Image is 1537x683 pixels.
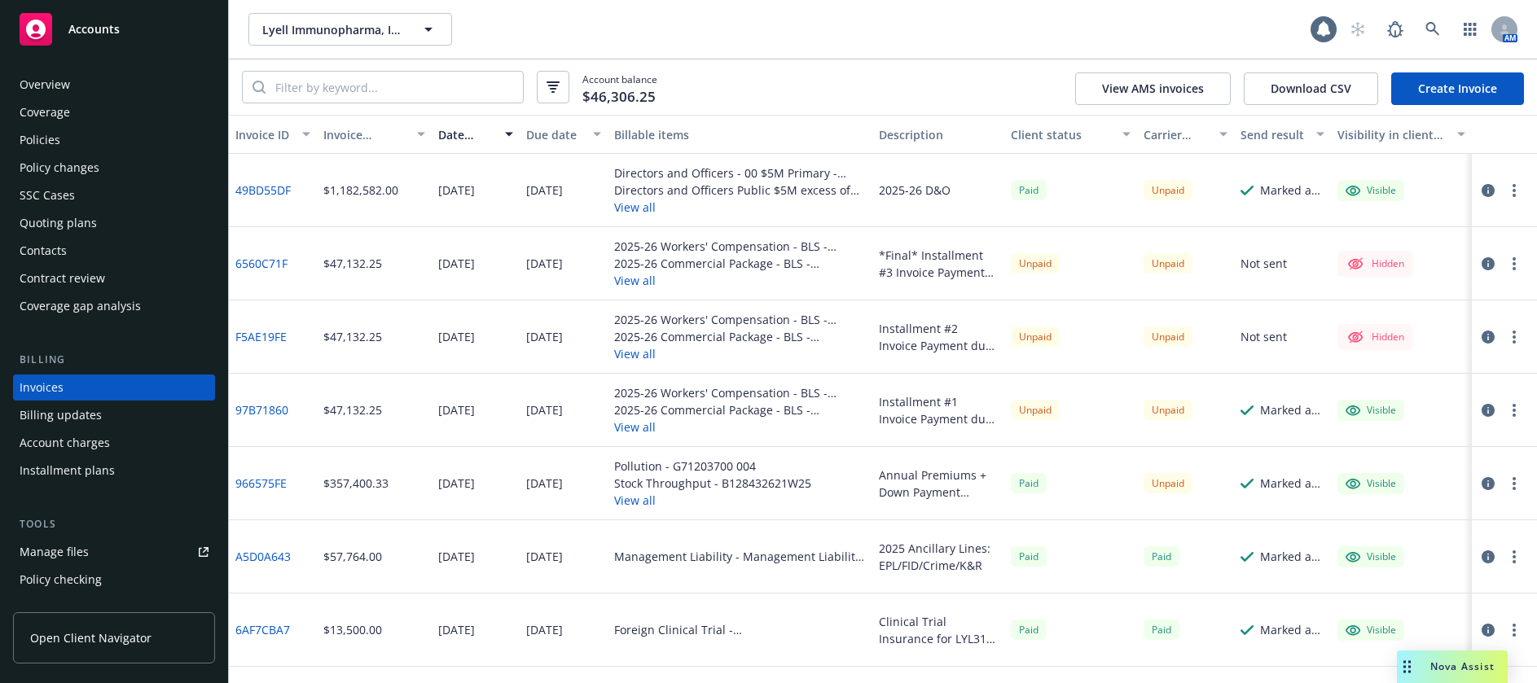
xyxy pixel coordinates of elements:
[20,155,99,181] div: Policy changes
[1011,620,1047,640] div: Paid
[20,293,141,319] div: Coverage gap analysis
[235,126,292,143] div: Invoice ID
[1241,126,1306,143] div: Send result
[323,475,389,492] div: $357,400.33
[20,402,102,428] div: Billing updates
[1346,327,1404,347] div: Hidden
[13,210,215,236] a: Quoting plans
[526,328,563,345] div: [DATE]
[1144,126,1210,143] div: Carrier status
[30,629,152,646] span: Open Client Navigator
[614,475,811,492] div: Stock Throughput - B128432621W25
[1260,401,1324,418] div: Marked as sent
[20,238,67,264] div: Contacts
[20,567,102,593] div: Policy checking
[1397,650,1508,683] button: Nova Assist
[526,182,563,199] div: [DATE]
[323,401,382,418] div: $47,132.25
[438,475,475,492] div: [DATE]
[20,210,97,236] div: Quoting plans
[1260,182,1324,199] div: Marked as sent
[879,247,998,281] div: *Final* Installment #3 Invoice Payment due upon receipt. Thank you!
[20,458,115,484] div: Installment plans
[1144,473,1192,493] div: Unpaid
[1011,546,1047,567] div: Paid
[614,126,866,143] div: Billable items
[1144,620,1179,640] div: Paid
[1011,400,1060,420] div: Unpaid
[582,72,657,102] span: Account balance
[879,466,998,501] div: Annual Premiums + Down Payment Invoice Payment due upon receipt. Thank you!
[614,272,866,289] button: View all
[13,182,215,208] a: SSC Cases
[1011,180,1047,200] div: Paid
[317,115,432,154] button: Invoice amount
[614,384,866,401] div: 2025-26 Workers' Compensation - BLS - Installment Plan - Installment 1
[1144,326,1192,347] div: Unpaid
[1075,72,1231,105] button: View AMS invoices
[235,475,287,492] a: 966575FE
[13,72,215,98] a: Overview
[614,621,866,638] div: Foreign Clinical Trial - [GEOGRAPHIC_DATA]/LYL314-101 - MCIMCLT25048
[526,401,563,418] div: [DATE]
[13,265,215,291] a: Contract review
[879,182,951,199] div: 2025-26 D&O
[1241,255,1287,272] div: Not sent
[1011,126,1112,143] div: Client status
[879,540,998,574] div: 2025 Ancillary Lines: EPL/FID/Crime/K&R
[1342,13,1374,46] a: Start snowing
[438,182,475,199] div: [DATE]
[68,23,120,36] span: Accounts
[526,475,563,492] div: [DATE]
[13,352,215,368] div: Billing
[20,539,89,565] div: Manage files
[13,155,215,181] a: Policy changes
[253,81,266,94] svg: Search
[582,86,656,107] span: $46,306.25
[13,293,215,319] a: Coverage gap analysis
[1241,328,1287,345] div: Not sent
[438,255,475,272] div: [DATE]
[526,548,563,565] div: [DATE]
[323,328,382,345] div: $47,132.25
[614,182,866,199] div: Directors and Officers Public $5M excess of $5M - 01 $5M xs $5M - B0507NC2500070
[20,99,70,125] div: Coverage
[614,199,866,216] button: View all
[235,401,288,418] a: 97B71860
[13,594,215,620] span: Manage exposures
[1260,548,1324,565] div: Marked as sent
[1379,13,1412,46] a: Report a Bug
[614,492,811,509] button: View all
[1454,13,1486,46] a: Switch app
[20,127,60,153] div: Policies
[235,255,288,272] a: 6560C71F
[20,72,70,98] div: Overview
[614,255,866,272] div: 2025-26 Commercial Package - BLS - Installment Plan - Installment 3
[323,255,382,272] div: $47,132.25
[1346,549,1396,564] div: Visible
[879,320,998,354] div: Installment #2 Invoice Payment due upon receipt. Thank you!
[1011,473,1047,493] span: Paid
[526,621,563,638] div: [DATE]
[20,182,75,208] div: SSC Cases
[13,402,215,428] a: Billing updates
[1144,253,1192,274] div: Unpaid
[323,126,407,143] div: Invoice amount
[614,401,866,418] div: 2025-26 Commercial Package - BLS - Installment Plan - Installment 1
[1004,115,1136,154] button: Client status
[614,418,866,436] button: View all
[262,21,403,38] span: Lyell Immunopharma, Inc
[1244,72,1378,105] button: Download CSV
[520,115,608,154] button: Due date
[13,238,215,264] a: Contacts
[235,182,291,199] a: 49BD55DF
[438,126,495,143] div: Date issued
[1346,254,1404,274] div: Hidden
[13,516,215,532] div: Tools
[235,621,290,638] a: 6AF7CBA7
[266,72,523,103] input: Filter by keyword...
[1144,546,1179,567] span: Paid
